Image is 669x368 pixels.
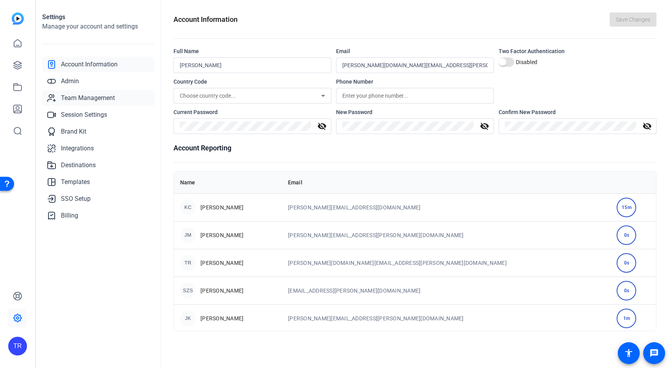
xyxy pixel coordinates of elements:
div: Full Name [174,47,331,55]
a: Team Management [42,90,154,106]
div: Current Password [174,108,331,116]
span: Integrations [61,144,94,153]
span: [PERSON_NAME] [200,259,243,267]
span: [PERSON_NAME] [200,314,243,322]
div: 15m [617,198,636,217]
span: [PERSON_NAME] [200,231,243,239]
span: Session Settings [61,110,107,120]
div: Phone Number [336,78,494,86]
div: Email [336,47,494,55]
div: SZS [180,283,196,298]
img: blue-gradient.svg [12,13,24,25]
input: Enter your email... [342,61,488,70]
input: Enter your phone number... [342,91,488,100]
span: SSO Setup [61,194,91,204]
div: 0s [617,225,636,245]
th: Name [174,171,282,193]
a: Session Settings [42,107,154,123]
label: Disabled [514,58,537,66]
div: Country Code [174,78,331,86]
div: 0s [617,253,636,273]
div: KC [180,200,196,215]
div: 1m [617,309,636,328]
th: Email [282,171,610,193]
span: Choose country code... [180,93,236,99]
input: Enter your name... [180,61,325,70]
a: Admin [42,73,154,89]
h1: Account Reporting [174,143,656,154]
div: JM [180,227,196,243]
td: [EMAIL_ADDRESS][PERSON_NAME][DOMAIN_NAME] [282,277,610,304]
a: Brand Kit [42,124,154,139]
span: Admin [61,77,79,86]
span: [PERSON_NAME] [200,204,243,211]
span: Team Management [61,93,115,103]
td: [PERSON_NAME][EMAIL_ADDRESS][PERSON_NAME][DOMAIN_NAME] [282,221,610,249]
mat-icon: visibility_off [638,121,656,131]
td: [PERSON_NAME][EMAIL_ADDRESS][PERSON_NAME][DOMAIN_NAME] [282,304,610,332]
div: New Password [336,108,494,116]
span: Templates [61,177,90,187]
a: Billing [42,208,154,223]
div: JK [180,311,196,326]
a: Integrations [42,141,154,156]
div: Two Factor Authentication [499,47,656,55]
div: Confirm New Password [499,108,656,116]
td: [PERSON_NAME][DOMAIN_NAME][EMAIL_ADDRESS][PERSON_NAME][DOMAIN_NAME] [282,249,610,277]
mat-icon: message [649,348,659,358]
span: [PERSON_NAME] [200,287,243,295]
h1: Settings [42,13,154,22]
div: TR [180,255,196,271]
mat-icon: accessibility [624,348,633,358]
div: TR [8,337,27,355]
a: Templates [42,174,154,190]
span: Account Information [61,60,118,69]
div: 0s [617,281,636,300]
a: Account Information [42,57,154,72]
span: Destinations [61,161,96,170]
mat-icon: visibility_off [313,121,331,131]
a: Destinations [42,157,154,173]
span: Brand Kit [61,127,86,136]
mat-icon: visibility_off [475,121,494,131]
h1: Account Information [174,14,238,25]
span: Billing [61,211,78,220]
a: SSO Setup [42,191,154,207]
td: [PERSON_NAME][EMAIL_ADDRESS][DOMAIN_NAME] [282,193,610,221]
h2: Manage your account and settings [42,22,154,31]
